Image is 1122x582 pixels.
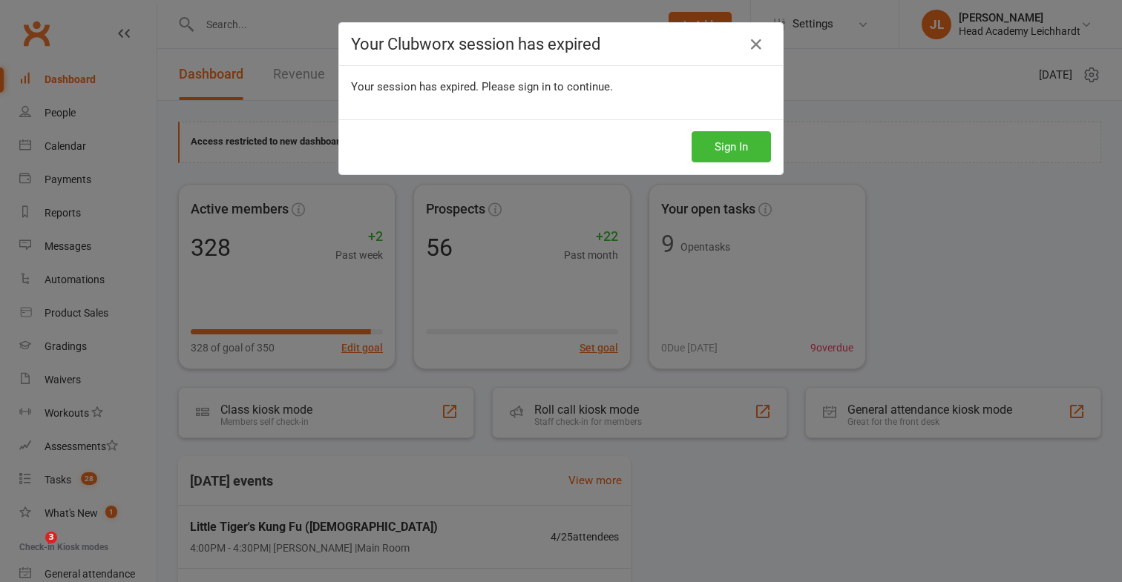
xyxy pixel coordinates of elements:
button: Sign In [692,131,771,162]
h4: Your Clubworx session has expired [351,35,771,53]
span: Your session has expired. Please sign in to continue. [351,80,613,93]
a: Close [744,33,768,56]
span: 3 [45,532,57,543]
iframe: Intercom live chat [15,532,50,567]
